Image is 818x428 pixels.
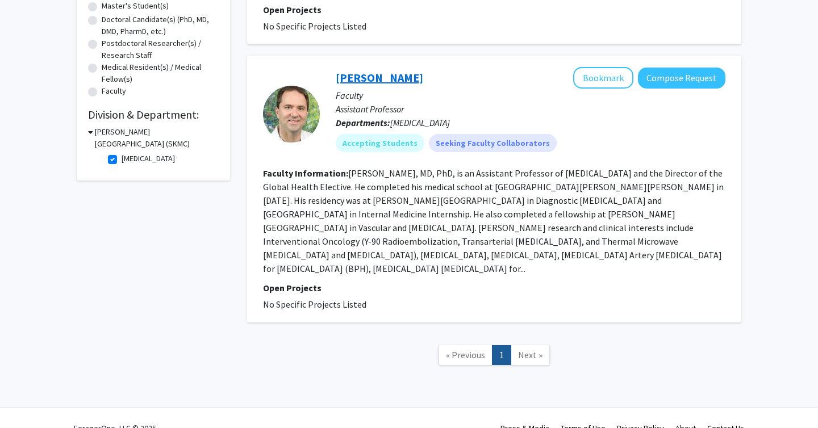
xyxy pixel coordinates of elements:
[439,345,493,365] a: Previous Page
[263,3,725,16] p: Open Projects
[263,167,724,274] fg-read-more: [PERSON_NAME], MD, PhD, is an Assistant Professor of [MEDICAL_DATA] and the Director of the Globa...
[102,85,126,97] label: Faculty
[336,102,725,116] p: Assistant Professor
[511,345,550,365] a: Next Page
[446,349,485,360] span: « Previous
[573,67,633,89] button: Add Kevin Anton to Bookmarks
[638,68,725,89] button: Compose Request to Kevin Anton
[247,334,741,380] nav: Page navigation
[336,89,725,102] p: Faculty
[263,167,348,179] b: Faculty Information:
[336,134,424,152] mat-chip: Accepting Students
[95,126,219,150] h3: [PERSON_NAME][GEOGRAPHIC_DATA] (SKMC)
[492,345,511,365] a: 1
[263,299,366,310] span: No Specific Projects Listed
[102,61,219,85] label: Medical Resident(s) / Medical Fellow(s)
[88,108,219,121] h2: Division & Department:
[336,70,423,85] a: [PERSON_NAME]
[336,117,390,128] b: Departments:
[102,37,219,61] label: Postdoctoral Researcher(s) / Research Staff
[390,117,450,128] span: [MEDICAL_DATA]
[102,14,219,37] label: Doctoral Candidate(s) (PhD, MD, DMD, PharmD, etc.)
[518,349,542,360] span: Next »
[263,281,725,295] p: Open Projects
[429,134,557,152] mat-chip: Seeking Faculty Collaborators
[9,377,48,419] iframe: Chat
[122,153,175,165] label: [MEDICAL_DATA]
[263,20,366,32] span: No Specific Projects Listed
